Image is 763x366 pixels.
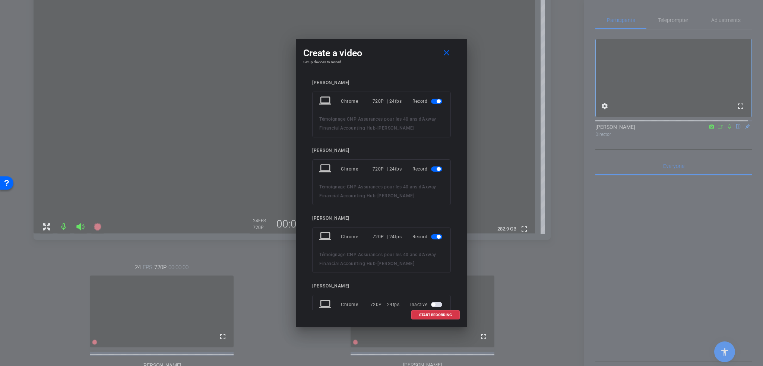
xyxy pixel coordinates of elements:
div: [PERSON_NAME] [312,283,451,289]
div: Record [412,162,444,176]
span: Témoignage CNP Assurances pour les 40 ans d'Axway Financial Accounting Hub [319,252,436,266]
button: START RECORDING [411,310,460,319]
span: - [376,125,377,131]
h4: Setup devices to record [303,60,460,64]
span: - [376,193,377,198]
span: [PERSON_NAME] [377,193,415,198]
div: Record [412,230,444,244]
div: 720P | 24fps [370,298,400,311]
div: [PERSON_NAME] [312,80,451,86]
div: 720P | 24fps [373,162,402,176]
mat-icon: laptop [319,162,333,176]
span: [PERSON_NAME] [377,261,415,266]
div: Create a video [303,47,460,60]
span: [PERSON_NAME] [377,125,415,131]
mat-icon: close [442,48,451,58]
div: Record [412,95,444,108]
div: Chrome [341,230,373,244]
div: [PERSON_NAME] [312,148,451,153]
span: START RECORDING [419,313,452,317]
span: Témoignage CNP Assurances pour les 40 ans d'Axway Financial Accounting Hub [319,117,436,131]
mat-icon: laptop [319,95,333,108]
div: 720P | 24fps [373,95,402,108]
span: - [376,261,377,266]
span: Témoignage CNP Assurances pour les 40 ans d'Axway Financial Accounting Hub [319,184,436,198]
mat-icon: laptop [319,298,333,311]
div: Chrome [341,298,370,311]
mat-icon: laptop [319,230,333,244]
div: Inactive [410,298,444,311]
div: [PERSON_NAME] [312,216,451,221]
div: 720P | 24fps [373,230,402,244]
div: Chrome [341,162,373,176]
div: Chrome [341,95,373,108]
